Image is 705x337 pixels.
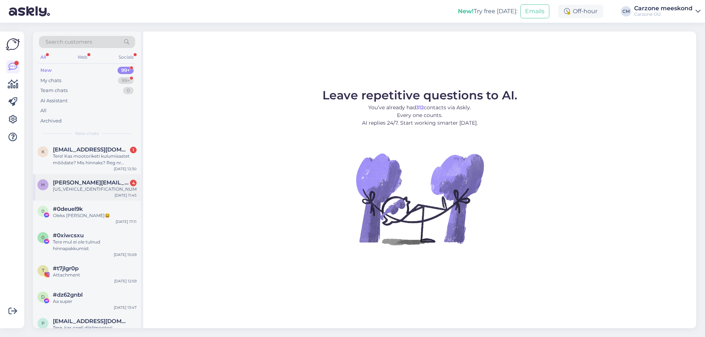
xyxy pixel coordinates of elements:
[117,52,135,62] div: Socials
[53,232,84,239] span: #0xiwcsxu
[53,146,129,153] span: kuldartoomla@icloud.com
[53,292,83,298] span: #dz62gnbl
[114,166,137,172] div: [DATE] 12:30
[53,272,137,278] div: Attachment
[130,147,137,153] div: 1
[130,180,137,186] div: 4
[53,153,137,166] div: Tere! Kas mootoriketi kulumisastet mõõdate? Mis hinnaks? Reg nr 385FHL
[634,6,693,11] div: Carzone meeskond
[53,179,129,186] span: hannes@hannestilk.com
[41,149,45,154] span: k
[40,77,61,84] div: My chats
[118,77,134,84] div: 99+
[115,193,137,198] div: [DATE] 11:45
[53,265,79,272] span: #t7jlgr0p
[520,4,549,18] button: Emails
[53,206,83,212] span: #0deuel9k
[322,88,517,102] span: Leave repetitive questions to AI.
[123,87,134,94] div: 0
[41,182,45,187] span: h
[458,8,474,15] b: New!
[41,320,45,326] span: p
[114,305,137,310] div: [DATE] 13:47
[42,268,44,273] span: t
[322,104,517,127] p: You’ve already had contacts via Askly. Every one counts. AI replies 24/7. Start working smarter [...
[116,219,137,224] div: [DATE] 17:11
[621,6,631,17] div: CM
[53,212,137,219] div: Oleks [PERSON_NAME]😃
[53,239,137,252] div: Tere mul ei ole tulnud hinnapakkumist
[114,252,137,257] div: [DATE] 15:09
[558,5,603,18] div: Off-hour
[458,7,517,16] div: Try free [DATE]:
[40,107,47,114] div: All
[75,130,99,137] span: New chats
[634,6,701,17] a: Carzone meeskondCarzone OÜ
[41,208,44,214] span: 0
[40,117,62,125] div: Archived
[39,52,47,62] div: All
[53,318,129,325] span: pavel@nhp.ee
[40,67,52,74] div: New
[6,37,20,51] img: Askly Logo
[40,87,68,94] div: Team chats
[117,67,134,74] div: 99+
[53,298,137,305] div: Aa super
[40,97,68,105] div: AI Assistant
[41,235,44,240] span: 0
[416,104,424,111] b: 312
[53,186,137,193] div: [US_VEHICLE_IDENTIFICATION_NUMBER]
[46,38,92,46] span: Search customers
[41,294,45,300] span: d
[354,133,486,265] img: No Chat active
[634,11,693,17] div: Carzone OÜ
[76,52,89,62] div: Web
[114,278,137,284] div: [DATE] 12:59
